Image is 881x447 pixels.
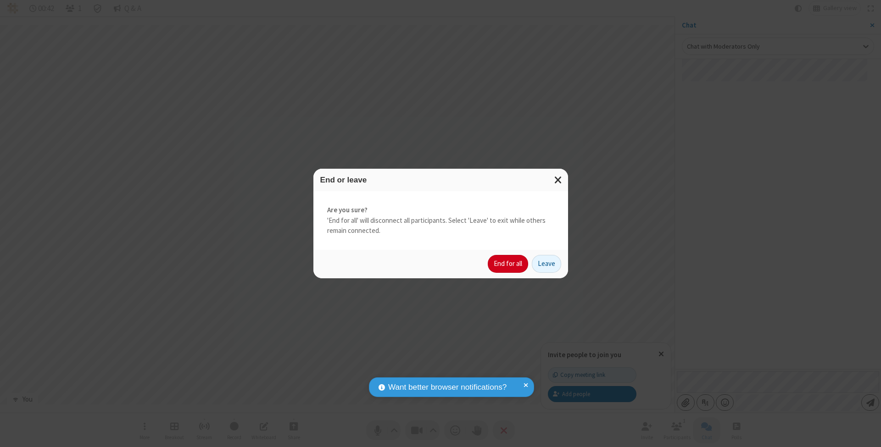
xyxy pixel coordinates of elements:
[313,191,568,250] div: 'End for all' will disconnect all participants. Select 'Leave' to exit while others remain connec...
[320,176,561,184] h3: End or leave
[488,255,528,273] button: End for all
[549,169,568,191] button: Close modal
[388,381,507,393] span: Want better browser notifications?
[327,205,554,215] strong: Are you sure?
[532,255,561,273] button: Leave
